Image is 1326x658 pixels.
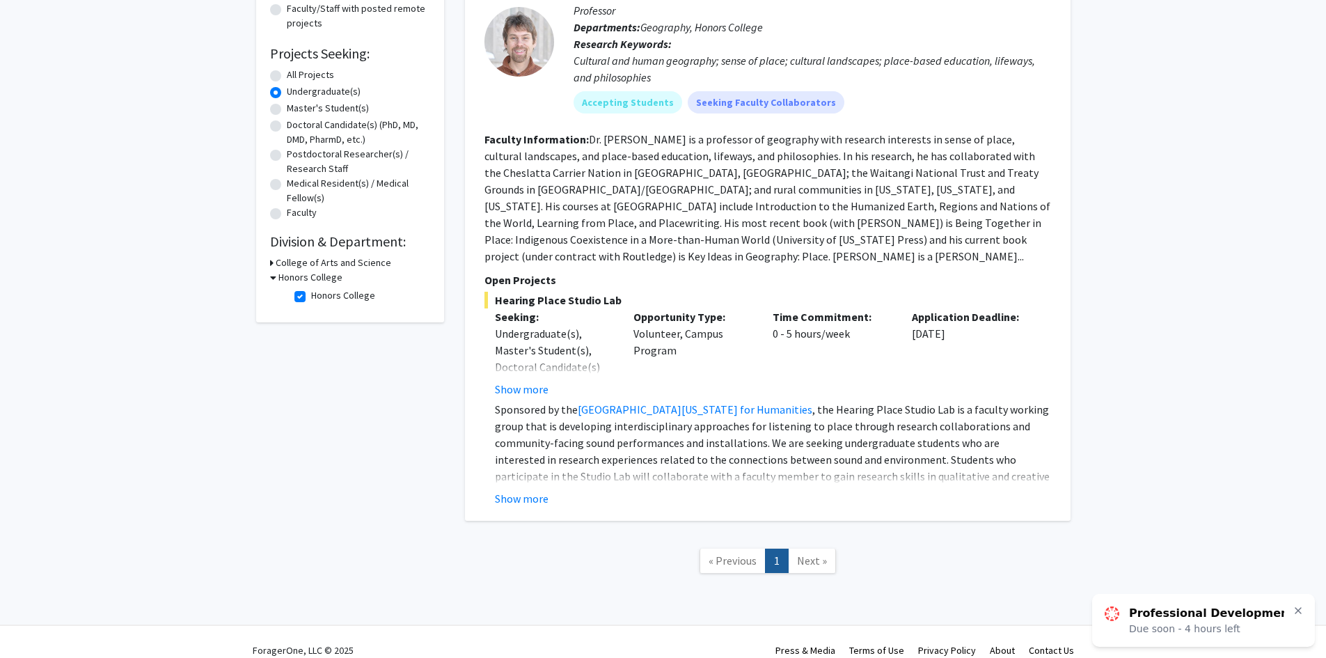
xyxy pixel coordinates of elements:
button: Show more [495,381,548,398]
h3: Honors College [278,270,342,285]
span: Next » [797,554,827,567]
div: 0 - 5 hours/week [762,308,901,398]
b: Faculty Information: [484,132,589,146]
label: All Projects [287,68,334,82]
mat-chip: Seeking Faculty Collaborators [688,91,844,113]
span: « Previous [709,554,757,567]
p: Seeking: [495,308,613,325]
a: Contact Us [1029,644,1074,657]
span: Geography, Honors College [640,20,763,34]
h3: College of Arts and Science [276,256,391,270]
p: Sponsored by the , the Hearing Place Studio Lab is a faculty working group that is developing int... [495,401,1051,551]
h2: Division & Department: [270,233,430,250]
span: Hearing Place Studio Lab [484,292,1051,308]
label: Postdoctoral Researcher(s) / Research Staff [287,147,430,176]
div: [DATE] [901,308,1041,398]
p: Opportunity Type: [633,308,752,325]
a: Press & Media [775,644,835,657]
label: Honors College [311,288,375,303]
b: Research Keywords: [574,37,672,51]
p: Application Deadline: [912,308,1030,325]
a: About [990,644,1015,657]
label: Undergraduate(s) [287,84,361,99]
button: Show more [495,490,548,507]
label: Medical Resident(s) / Medical Fellow(s) [287,176,430,205]
p: Professor [574,2,1051,19]
b: Departments: [574,20,640,34]
fg-read-more: Dr. [PERSON_NAME] is a professor of geography with research interests in sense of place, cultural... [484,132,1050,263]
label: Faculty/Staff with posted remote projects [287,1,430,31]
a: 1 [765,549,789,573]
h2: Projects Seeking: [270,45,430,62]
div: Volunteer, Campus Program [623,308,762,398]
div: Undergraduate(s), Master's Student(s), Doctoral Candidate(s) (PhD, MD, DMD, PharmD, etc.) [495,325,613,409]
nav: Page navigation [465,535,1071,591]
label: Doctoral Candidate(s) (PhD, MD, DMD, PharmD, etc.) [287,118,430,147]
mat-chip: Accepting Students [574,91,682,113]
a: Previous Page [700,549,766,573]
p: Time Commitment: [773,308,891,325]
div: Cultural and human geography; sense of place; cultural landscapes; place-based education, lifeway... [574,52,1051,86]
a: Terms of Use [849,644,904,657]
p: Open Projects [484,272,1051,288]
label: Master's Student(s) [287,101,369,116]
a: [GEOGRAPHIC_DATA][US_STATE] for Humanities [578,402,812,416]
iframe: Chat [10,595,59,648]
a: Next Page [788,549,836,573]
label: Faculty [287,205,317,220]
a: Privacy Policy [918,644,976,657]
